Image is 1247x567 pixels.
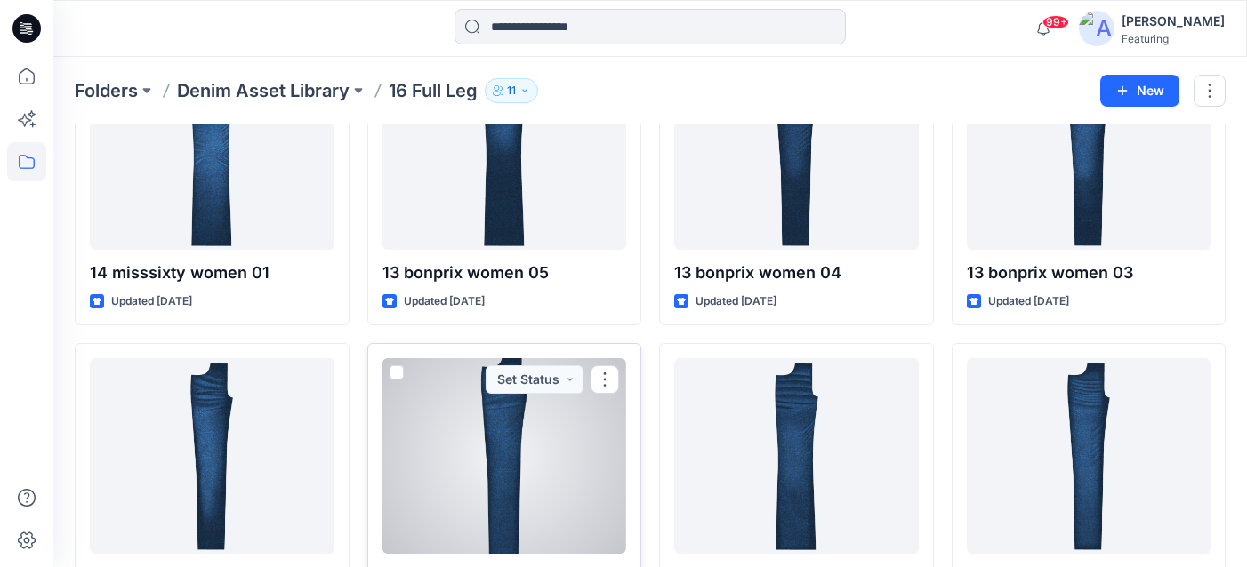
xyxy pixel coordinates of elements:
a: 13 bonprix women 04 [674,54,919,250]
p: 13 bonprix women 03 [967,260,1211,285]
p: 13 bonprix women 05 [382,260,627,285]
div: Featuring [1122,32,1225,45]
img: avatar [1079,11,1114,46]
span: 99+ [1042,15,1069,29]
p: 11 [507,81,516,100]
p: Updated [DATE] [404,292,485,311]
a: 13 bonprix women 01 [382,358,627,554]
p: Updated [DATE] [696,292,776,311]
a: 13 bonprix women 05 [382,54,627,250]
button: New [1100,75,1179,107]
p: 14 misssixty women 01 [90,260,334,285]
a: 13 bonprix women 02 [90,358,334,554]
a: 13 bonprix women 03 [967,54,1211,250]
a: Folders [75,78,138,103]
p: 16 Full Leg [389,78,478,103]
a: Denim Asset Library [177,78,350,103]
a: 13 bonprix men 05 [674,358,919,554]
button: 11 [485,78,538,103]
a: 14 misssixty women 01 [90,54,334,250]
p: 13 bonprix women 04 [674,260,919,285]
p: Updated [DATE] [988,292,1069,311]
div: [PERSON_NAME] [1122,11,1225,32]
a: 13 bonprix men 04 [967,358,1211,554]
p: Updated [DATE] [111,292,192,311]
